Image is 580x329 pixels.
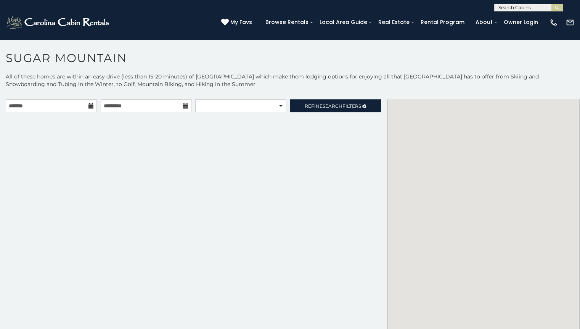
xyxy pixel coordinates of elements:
a: Browse Rentals [262,16,312,28]
a: About [472,16,496,28]
a: Rental Program [417,16,468,28]
span: Refine Filters [305,103,361,109]
img: mail-regular-white.png [566,18,574,27]
img: White-1-2.png [6,15,111,30]
a: My Favs [221,18,254,27]
span: Search [323,103,342,109]
a: RefineSearchFilters [290,99,381,112]
a: Real Estate [374,16,413,28]
a: Local Area Guide [316,16,371,28]
a: Owner Login [500,16,542,28]
img: phone-regular-white.png [549,18,558,27]
span: My Favs [230,18,252,26]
